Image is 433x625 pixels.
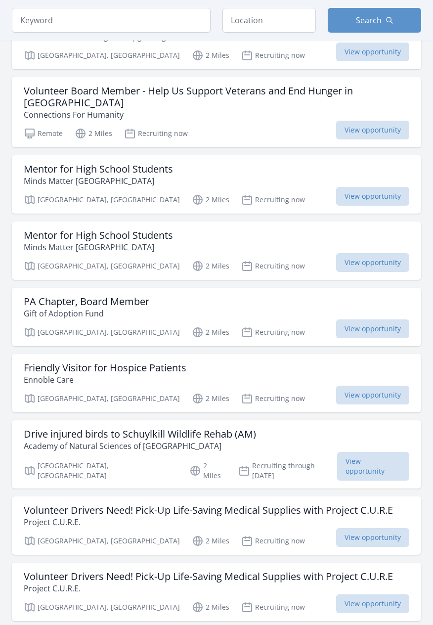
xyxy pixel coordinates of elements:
h3: PA Chapter, Board Member [24,296,149,308]
p: 2 Miles [192,49,229,61]
a: Drive injured birds to Schuylkill Wildlife Rehab (AM) Academy of Natural Sciences of [GEOGRAPHIC_... [12,420,421,489]
span: View opportunity [336,528,409,547]
span: Search [356,14,382,26]
p: Recruiting now [241,260,305,272]
p: 2 Miles [192,601,229,613]
p: Project C.U.R.E. [24,516,393,528]
span: View opportunity [336,319,409,338]
p: 2 Miles [192,393,229,404]
p: Recruiting now [241,326,305,338]
span: View opportunity [336,594,409,613]
p: 2 Miles [192,535,229,547]
span: View opportunity [336,253,409,272]
span: View opportunity [336,386,409,404]
h3: Mentor for High School Students [24,163,173,175]
a: Mentor for High School Students Minds Matter [GEOGRAPHIC_DATA] [GEOGRAPHIC_DATA], [GEOGRAPHIC_DAT... [12,155,421,214]
p: 2 Miles [189,461,226,481]
p: [GEOGRAPHIC_DATA], [GEOGRAPHIC_DATA] [24,461,177,481]
p: Remote [24,128,63,139]
p: Gift of Adoption Fund [24,308,149,319]
h3: Volunteer Board Member - Help Us Support Veterans and End Hunger in [GEOGRAPHIC_DATA] [24,85,409,109]
p: Recruiting now [241,601,305,613]
h3: Volunteer Drivers Need! Pick-Up Life-Saving Medical Supplies with Project C.U.R.E [24,504,393,516]
p: Recruiting now [124,128,188,139]
p: 2 Miles [192,326,229,338]
p: Recruiting now [241,194,305,206]
input: Location [222,8,316,33]
p: Recruiting now [241,535,305,547]
a: Volunteer Drivers Need! Pick-Up Life-Saving Medical Supplies with Project C.U.R.E Project C.U.R.E... [12,563,421,621]
p: [GEOGRAPHIC_DATA], [GEOGRAPHIC_DATA] [24,326,180,338]
p: Academy of Natural Sciences of [GEOGRAPHIC_DATA] [24,440,256,452]
span: View opportunity [336,43,409,61]
h3: Volunteer Drivers Need! Pick-Up Life-Saving Medical Supplies with Project C.U.R.E [24,571,393,582]
a: PA Chapter, Board Member Gift of Adoption Fund [GEOGRAPHIC_DATA], [GEOGRAPHIC_DATA] 2 Miles Recru... [12,288,421,346]
p: Recruiting now [241,393,305,404]
h3: Drive injured birds to Schuylkill Wildlife Rehab (AM) [24,428,256,440]
a: Friendly Visitor for Hospice Patients Ennoble Care [GEOGRAPHIC_DATA], [GEOGRAPHIC_DATA] 2 Miles R... [12,354,421,412]
p: 2 Miles [192,260,229,272]
p: Connections For Humanity [24,109,409,121]
p: [GEOGRAPHIC_DATA], [GEOGRAPHIC_DATA] [24,49,180,61]
a: Mentor for High School Students Minds Matter [GEOGRAPHIC_DATA] [GEOGRAPHIC_DATA], [GEOGRAPHIC_DAT... [12,222,421,280]
p: Minds Matter [GEOGRAPHIC_DATA] [24,241,173,253]
p: [GEOGRAPHIC_DATA], [GEOGRAPHIC_DATA] [24,535,180,547]
p: [GEOGRAPHIC_DATA], [GEOGRAPHIC_DATA] [24,601,180,613]
p: Recruiting now [241,49,305,61]
input: Keyword [12,8,211,33]
p: [GEOGRAPHIC_DATA], [GEOGRAPHIC_DATA] [24,194,180,206]
p: [GEOGRAPHIC_DATA], [GEOGRAPHIC_DATA] [24,260,180,272]
span: View opportunity [337,452,409,481]
p: Recruiting through [DATE] [238,461,338,481]
p: Ennoble Care [24,374,186,386]
h3: Mentor for High School Students [24,229,173,241]
p: Minds Matter [GEOGRAPHIC_DATA] [24,175,173,187]
span: View opportunity [336,187,409,206]
p: [GEOGRAPHIC_DATA], [GEOGRAPHIC_DATA] [24,393,180,404]
button: Search [328,8,421,33]
p: Project C.U.R.E. [24,582,393,594]
a: Volunteer Board Member - Help Us Support Veterans and End Hunger in [GEOGRAPHIC_DATA] Connections... [12,77,421,147]
p: 2 Miles [192,194,229,206]
span: View opportunity [336,121,409,139]
h3: Friendly Visitor for Hospice Patients [24,362,186,374]
p: 2 Miles [75,128,112,139]
a: Volunteer Drivers Need! Pick-Up Life-Saving Medical Supplies with Project C.U.R.E Project C.U.R.E... [12,496,421,555]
